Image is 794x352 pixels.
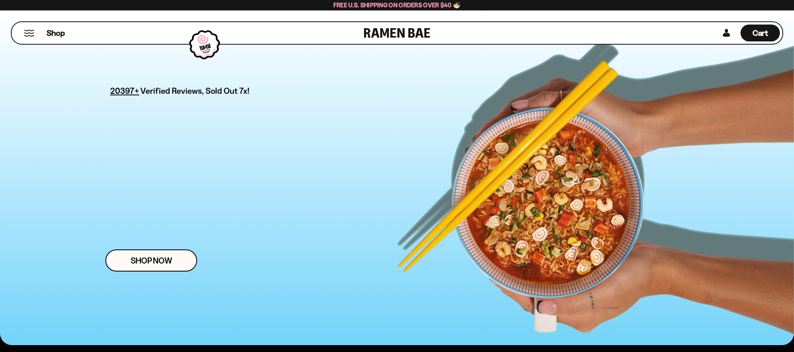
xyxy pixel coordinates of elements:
[741,22,780,44] div: Cart
[110,84,139,97] span: 20397+
[333,1,461,9] span: Free U.S. Shipping on Orders over $40 🍜
[140,86,249,96] span: Verified Reviews, Sold Out 7x!
[24,30,35,37] button: Mobile Menu Trigger
[753,28,768,38] span: Cart
[47,25,65,41] a: Shop
[105,249,197,272] a: Shop Now
[131,256,172,265] span: Shop Now
[47,28,65,39] span: Shop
